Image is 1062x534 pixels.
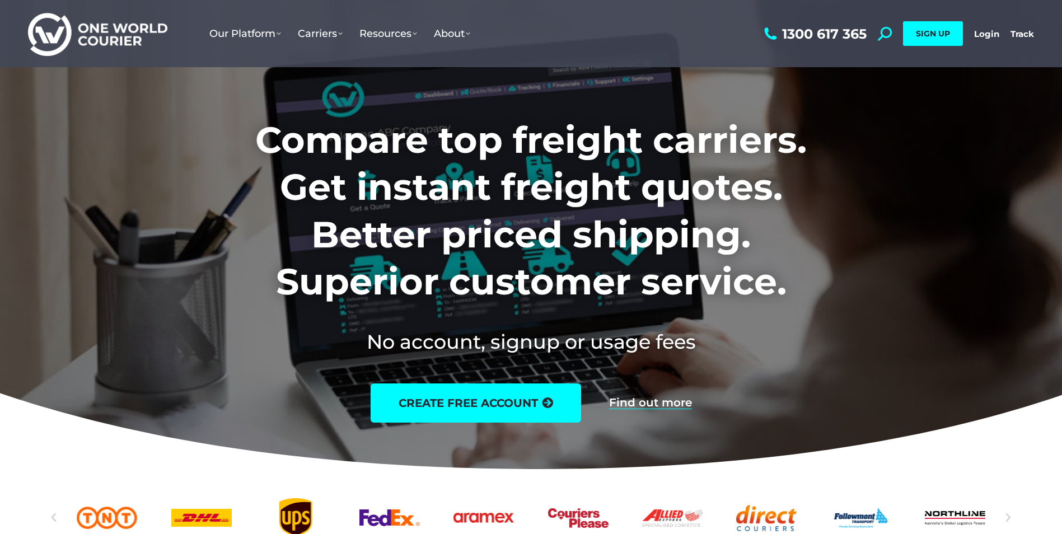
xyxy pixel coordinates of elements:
a: Resources [351,16,425,51]
span: About [434,27,470,40]
span: Resources [359,27,417,40]
h2: No account, signup or usage fees [181,328,881,355]
a: Find out more [609,397,692,409]
a: SIGN UP [903,21,963,46]
h1: Compare top freight carriers. Get instant freight quotes. Better priced shipping. Superior custom... [181,116,881,306]
img: One World Courier [28,11,167,57]
a: 1300 617 365 [761,27,867,41]
a: Login [974,29,999,39]
span: Carriers [298,27,343,40]
a: Our Platform [201,16,289,51]
span: Our Platform [209,27,281,40]
a: create free account [371,383,581,423]
span: SIGN UP [916,29,950,39]
a: Track [1010,29,1034,39]
a: About [425,16,479,51]
a: Carriers [289,16,351,51]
